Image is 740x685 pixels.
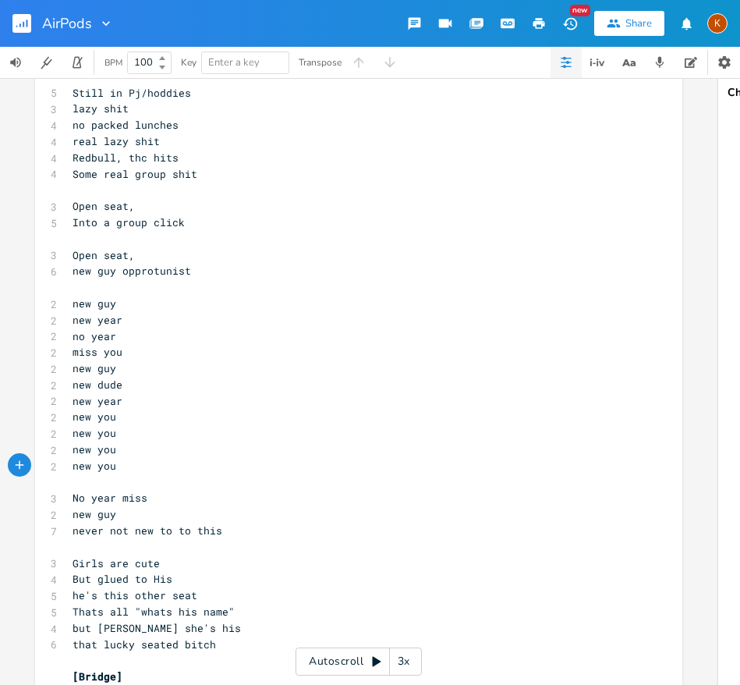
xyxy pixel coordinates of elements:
div: Kat [707,13,728,34]
span: new you [73,442,116,456]
span: new you [73,410,116,424]
span: Thats all "whats his name" [73,605,235,619]
span: new dude [73,378,122,392]
span: Into a group click [73,215,185,229]
div: Key [181,58,197,67]
span: Girls are cute [73,556,160,570]
span: he's this other seat [73,588,197,602]
button: K [707,5,728,41]
div: New [570,5,590,16]
button: Share [594,11,664,36]
div: 3x [390,648,418,676]
span: No year miss [73,491,147,505]
span: AirPods [42,16,92,30]
span: miss you [73,345,122,359]
span: no year [73,329,116,343]
span: Still in Pj/hoddies [73,86,191,100]
div: Share [625,16,652,30]
span: new you [73,426,116,440]
span: Redbull, thc hits [73,151,179,165]
span: new you [73,459,116,473]
div: Autoscroll [296,648,422,676]
div: Transpose [299,58,342,67]
span: never not new to to this [73,524,222,538]
span: But glued to His [73,572,172,586]
span: that lucky seated bitch [73,637,216,651]
span: new guy [73,361,116,375]
span: Open seat, [73,248,135,262]
button: New [554,9,586,37]
span: new guy [73,507,116,521]
span: Open seat, [73,199,135,213]
span: [Bridge] [73,669,122,683]
span: new year [73,313,122,327]
div: BPM [104,59,122,67]
span: lazy shit [73,101,129,115]
span: Enter a key [208,55,260,69]
span: Some real group shit [73,167,197,181]
span: real lazy shit [73,134,160,148]
span: new guy [73,296,116,311]
span: no packed lunches [73,118,179,132]
span: new year [73,394,122,408]
span: but [PERSON_NAME] she's his [73,621,241,635]
span: new guy opprotunist [73,264,191,278]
